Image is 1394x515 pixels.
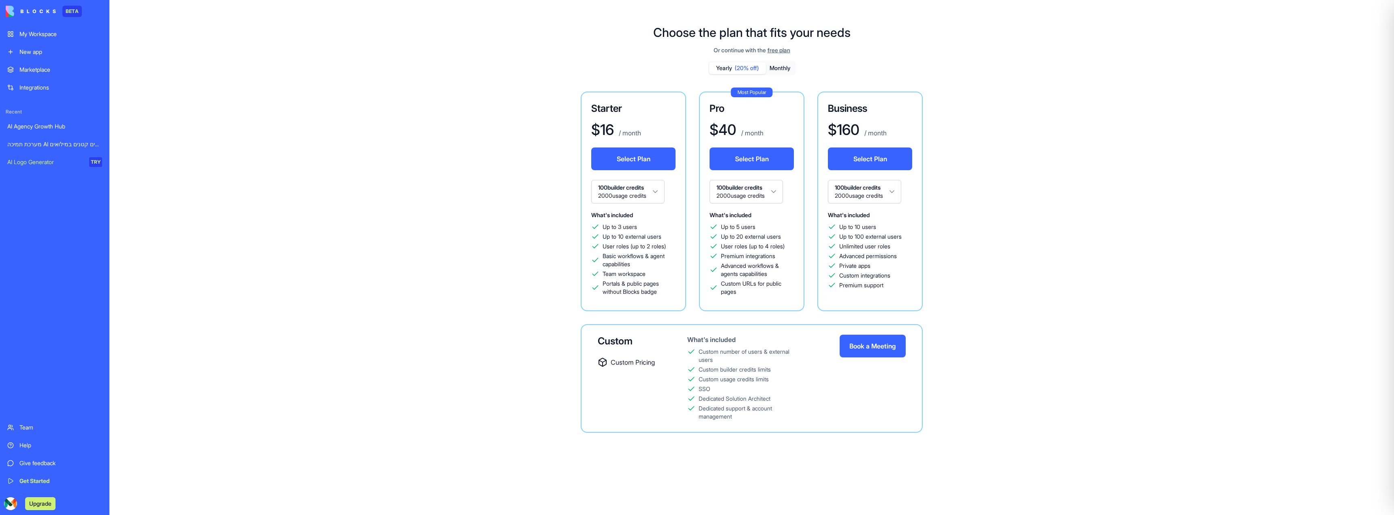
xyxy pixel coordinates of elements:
[721,233,781,241] span: Up to 20 external users
[7,140,102,148] div: מערכת תמיכה AI לעסקים קטנים במילואים
[603,233,661,241] span: Up to 10 external users
[603,280,676,296] span: Portals & public pages without Blocks badge
[25,497,56,510] button: Upgrade
[2,455,107,471] a: Give feedback
[699,375,769,383] div: Custom usage credits limits
[768,46,790,54] span: free plan
[7,158,83,166] div: AI Logo Generator
[2,44,107,60] a: New app
[598,335,661,348] div: Custom
[2,437,107,453] a: Help
[721,252,775,260] span: Premium integrations
[591,147,676,170] button: Select Plan
[731,88,773,97] div: Most Popular
[4,497,17,510] img: ACg8ocL9QCWQVzSr-OLB_Mi0O7HDjpkMy0Kxtn7QjNNHBvPezQrhI767=s96-c
[699,348,800,364] div: Custom number of users & external users
[2,419,107,436] a: Team
[840,335,906,357] button: Book a Meeting
[7,122,102,130] div: AI Agency Growth Hub
[710,147,794,170] button: Select Plan
[839,252,897,260] span: Advanced permissions
[828,212,870,218] span: What's included
[766,62,794,74] button: Monthly
[591,122,614,138] h1: $ 16
[710,102,794,115] h3: Pro
[19,30,102,38] div: My Workspace
[19,459,102,467] div: Give feedback
[714,46,766,54] span: Or continue with the
[721,223,755,231] span: Up to 5 users
[863,128,887,138] p: / month
[19,441,102,449] div: Help
[699,365,771,374] div: Custom builder credits limits
[839,271,890,280] span: Custom integrations
[591,102,676,115] h3: Starter
[2,26,107,42] a: My Workspace
[19,83,102,92] div: Integrations
[721,242,785,250] span: User roles (up to 4 roles)
[62,6,82,17] div: BETA
[721,262,794,278] span: Advanced workflows & agents capabilities
[687,335,800,344] div: What's included
[839,242,890,250] span: Unlimited user roles
[2,109,107,115] span: Recent
[89,157,102,167] div: TRY
[740,128,763,138] p: / month
[19,66,102,74] div: Marketplace
[828,147,912,170] button: Select Plan
[839,262,870,270] span: Private apps
[2,154,107,170] a: AI Logo GeneratorTRY
[721,280,794,296] span: Custom URLs for public pages
[2,62,107,78] a: Marketplace
[653,25,851,40] h1: Choose the plan that fits your needs
[603,252,676,268] span: Basic workflows & agent capabilities
[19,423,102,432] div: Team
[699,395,770,403] div: Dedicated Solution Architect
[2,136,107,152] a: מערכת תמיכה AI לעסקים קטנים במילואים
[828,102,912,115] h3: Business
[699,404,800,421] div: Dedicated support & account management
[699,385,710,393] div: SSO
[839,233,902,241] span: Up to 100 external users
[839,281,883,289] span: Premium support
[603,270,646,278] span: Team workspace
[2,79,107,96] a: Integrations
[19,477,102,485] div: Get Started
[709,62,766,74] button: Yearly
[603,242,666,250] span: User roles (up to 2 roles)
[828,122,859,138] h1: $ 160
[603,223,637,231] span: Up to 3 users
[6,6,82,17] a: BETA
[735,64,759,72] span: (20% off)
[6,6,56,17] img: logo
[2,118,107,135] a: AI Agency Growth Hub
[710,122,736,138] h1: $ 40
[611,357,655,367] span: Custom Pricing
[839,223,876,231] span: Up to 10 users
[710,212,751,218] span: What's included
[19,48,102,56] div: New app
[25,499,56,507] a: Upgrade
[617,128,641,138] p: / month
[2,473,107,489] a: Get Started
[591,212,633,218] span: What's included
